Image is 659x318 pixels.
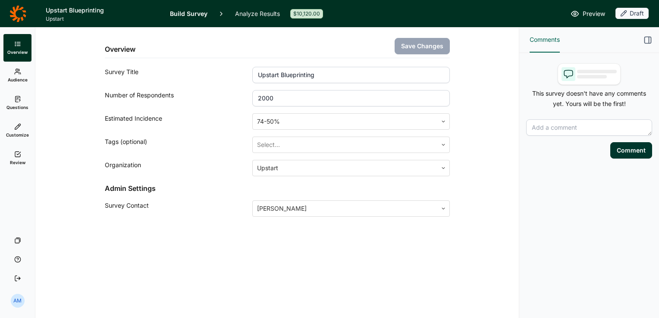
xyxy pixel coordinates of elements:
input: 1000 [252,90,449,106]
span: Upstart [46,16,160,22]
span: Review [10,159,25,165]
p: This survey doesn't have any comments yet. Yours will be the first! [526,88,652,109]
div: AM [11,294,25,308]
h2: Overview [105,44,135,54]
div: Organization [105,160,253,176]
span: Audience [8,77,28,83]
a: Review [3,144,31,172]
div: Estimated Incidence [105,113,253,130]
span: Customize [6,132,29,138]
button: Comment [610,142,652,159]
a: Questions [3,89,31,117]
div: $10,120.00 [290,9,323,19]
a: Audience [3,62,31,89]
input: ex: Package testing study [252,67,449,83]
a: Overview [3,34,31,62]
a: Customize [3,117,31,144]
span: Overview [7,49,28,55]
span: Questions [6,104,28,110]
a: Preview [571,9,605,19]
button: Comments [530,28,560,53]
span: Comments [530,34,560,45]
div: Draft [615,8,649,19]
h1: Upstart Blueprinting [46,5,160,16]
div: Survey Title [105,67,253,83]
div: Tags (optional) [105,137,253,153]
div: Survey Contact [105,200,253,217]
div: Number of Respondents [105,90,253,106]
button: Save Changes [395,38,450,54]
span: Preview [583,9,605,19]
h2: Admin Settings [105,183,450,193]
button: Draft [615,8,649,20]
